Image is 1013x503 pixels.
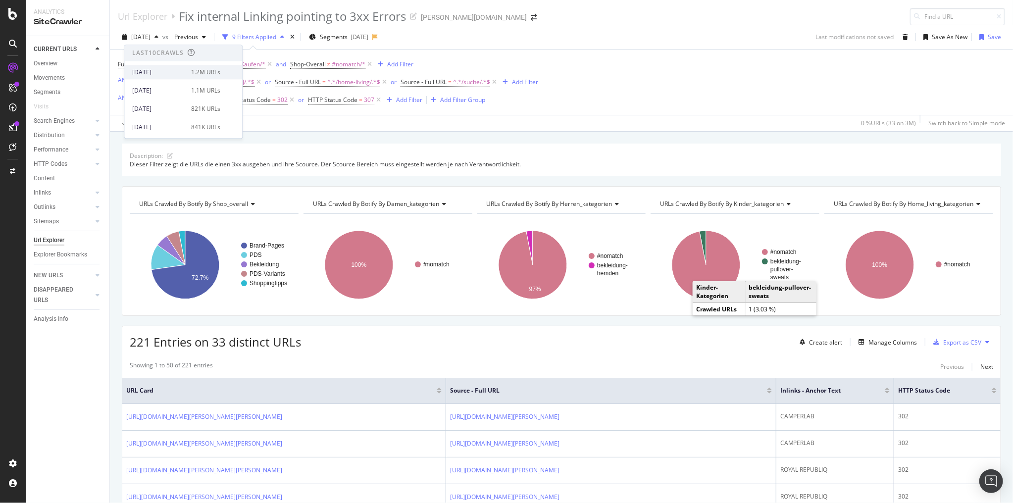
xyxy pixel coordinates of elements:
[809,338,842,347] div: Create alert
[191,104,220,113] div: 821K URLs
[191,68,220,77] div: 1.2M URLs
[421,12,527,22] div: [PERSON_NAME][DOMAIN_NAME]
[374,58,413,70] button: Add Filter
[34,8,101,16] div: Analytics
[780,492,890,501] div: ROYAL REPUBLIQ
[834,200,973,208] span: URLs Crawled By Botify By home_living_kategorien
[423,261,450,268] text: #nomatch
[327,60,331,68] span: ≠
[332,57,365,71] span: #nomatch/*
[290,60,326,68] span: Shop-Overall
[126,439,282,449] a: [URL][DOMAIN_NAME][PERSON_NAME][PERSON_NAME]
[126,492,282,502] a: [URL][DOMAIN_NAME][PERSON_NAME][PERSON_NAME]
[275,78,321,86] span: Source - Full URL
[34,101,58,112] a: Visits
[34,314,68,324] div: Analysis Info
[34,130,93,141] a: Distribution
[450,465,559,475] a: [URL][DOMAIN_NAME][PERSON_NAME]
[232,33,276,41] div: 9 Filters Applied
[401,78,447,86] span: Source - Full URL
[118,60,140,68] span: Full URL
[980,361,993,373] button: Next
[944,261,970,268] text: #nomatch
[118,29,162,45] button: [DATE]
[132,104,185,113] div: [DATE]
[34,87,60,98] div: Segments
[745,281,816,302] td: bekleidung-pullover-sweats
[130,160,993,168] div: Dieser Filter zeigt die URLs die einen 3xx ausgeben und ihre Scource. Der Scource Bereich muss ei...
[988,33,1001,41] div: Save
[477,222,645,308] svg: A chart.
[745,303,816,316] td: 1 (3.03 %)
[450,439,559,449] a: [URL][DOMAIN_NAME][PERSON_NAME]
[191,86,220,95] div: 1.1M URLs
[162,33,170,41] span: vs
[313,200,439,208] span: URLs Crawled By Botify By damen_kategorien
[250,251,262,258] text: PDS
[780,412,890,421] div: CAMPERLAB
[928,119,1005,127] div: Switch back to Simple mode
[531,14,537,21] div: arrow-right-arrow-left
[693,281,745,302] td: Kinder-Kategorien
[34,285,84,305] div: DISAPPEARED URLS
[126,386,434,395] span: URL Card
[499,76,538,88] button: Add Filter
[179,8,406,25] div: Fix internal Linking pointing to 3xx Errors
[929,334,981,350] button: Export as CSV
[815,33,894,41] div: Last modifications not saved
[597,270,618,277] text: hemden
[861,119,916,127] div: 0 % URLs ( 33 on 3M )
[693,303,745,316] td: Crawled URLs
[597,252,623,259] text: #nomatch
[250,261,279,268] text: Bekleidung
[34,159,93,169] a: HTTP Codes
[359,96,362,104] span: =
[132,123,185,132] div: [DATE]
[304,222,471,308] svg: A chart.
[265,78,271,86] div: or
[132,49,184,57] div: Last 10 Crawls
[320,33,348,41] span: Segments
[34,58,102,69] a: Overview
[305,29,372,45] button: Segments[DATE]
[770,258,801,265] text: bekleidung-
[130,361,213,373] div: Showing 1 to 50 of 221 entries
[170,29,210,45] button: Previous
[351,261,366,268] text: 100%
[898,386,977,395] span: HTTP Status Code
[298,95,304,104] button: or
[34,173,55,184] div: Content
[137,196,290,212] h4: URLs Crawled By Botify By shop_overall
[391,78,397,86] div: or
[979,469,1003,493] div: Open Intercom Messenger
[221,96,271,104] span: HTTP Status Code
[597,262,628,269] text: bekleidung-
[391,77,397,87] button: or
[34,73,65,83] div: Movements
[487,200,612,208] span: URLs Crawled By Botify By herren_kategorien
[34,270,93,281] a: NEW URLS
[440,96,485,104] div: Add Filter Group
[34,145,93,155] a: Performance
[396,96,422,104] div: Add Filter
[132,86,185,95] div: [DATE]
[658,196,810,212] h4: URLs Crawled By Botify By kinder_kategorien
[780,386,870,395] span: Inlinks - Anchor Text
[450,412,559,422] a: [URL][DOMAIN_NAME][PERSON_NAME]
[118,93,131,102] button: AND
[427,94,485,106] button: Add Filter Group
[34,250,102,260] a: Explorer Bookmarks
[34,16,101,28] div: SiteCrawler
[529,286,541,293] text: 97%
[34,145,68,155] div: Performance
[118,11,167,22] a: Url Explorer
[34,44,93,54] a: CURRENT URLS
[276,59,286,69] button: and
[322,78,326,86] span: =
[34,270,63,281] div: NEW URLS
[130,151,163,160] div: Description:
[34,116,93,126] a: Search Engines
[34,235,64,246] div: Url Explorer
[118,94,131,102] div: AND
